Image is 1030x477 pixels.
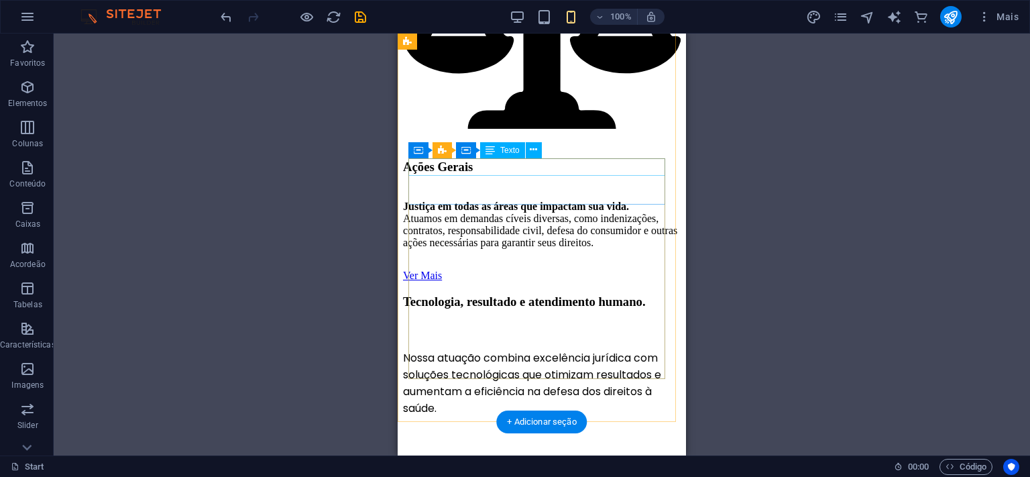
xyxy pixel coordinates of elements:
[13,299,42,310] p: Tabelas
[860,9,876,25] button: navigator
[908,459,929,475] span: 00 00
[10,259,46,270] p: Acordeão
[8,98,47,109] p: Elementos
[11,459,44,475] a: Clique para cancelar a seleção. Clique duas vezes para abrir as Páginas
[860,9,875,25] i: Navegador
[298,9,314,25] button: Clique aqui para sair do modo de visualização e continuar editando
[12,138,43,149] p: Colunas
[500,146,520,154] span: Texto
[886,9,902,25] i: AI Writer
[10,58,45,68] p: Favoritos
[17,420,38,431] p: Slider
[806,9,821,25] i: Design (Ctrl+Alt+Y)
[496,411,587,433] div: + Adicionar seção
[943,9,958,25] i: Publicar
[894,459,929,475] h6: Tempo de sessão
[11,380,44,390] p: Imagens
[913,9,929,25] button: commerce
[917,462,919,472] span: :
[946,459,986,475] span: Código
[353,9,368,25] i: Salvar (Ctrl+S)
[886,9,903,25] button: text_generator
[939,459,992,475] button: Código
[9,178,46,189] p: Conteúdo
[218,9,234,25] button: undo
[352,9,368,25] button: save
[326,9,341,25] i: Recarregar página
[806,9,822,25] button: design
[610,9,632,25] h6: 100%
[15,219,41,229] p: Caixas
[77,9,178,25] img: Editor Logo
[590,9,638,25] button: 100%
[978,10,1019,23] span: Mais
[325,9,341,25] button: reload
[972,6,1024,28] button: Mais
[833,9,849,25] button: pages
[219,9,234,25] i: Desfazer: Alterar texto (Ctrl+Z)
[913,9,929,25] i: e-Commerce
[1003,459,1019,475] button: Usercentrics
[645,11,657,23] i: Ao redimensionar, ajusta automaticamente o nível de zoom para caber no dispositivo escolhido.
[833,9,848,25] i: Páginas (Ctrl+Alt+S)
[940,6,962,28] button: publish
